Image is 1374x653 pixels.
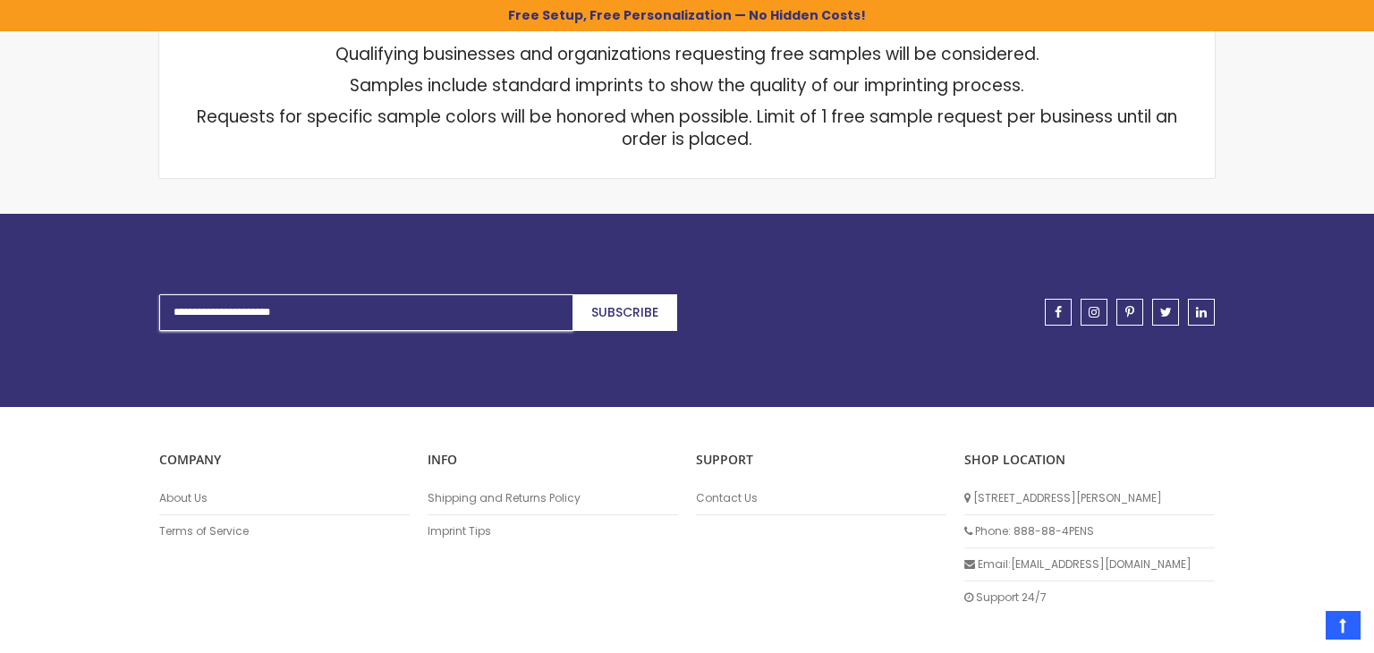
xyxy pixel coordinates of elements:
[428,452,678,469] p: INFO
[1160,306,1172,318] span: twitter
[1326,611,1361,640] a: Top
[1045,299,1072,326] a: facebook
[964,482,1215,515] li: [STREET_ADDRESS][PERSON_NAME]
[696,491,946,505] a: Contact Us
[428,491,678,505] a: Shipping and Returns Policy
[335,42,1039,66] span: Qualifying businesses and organizations requesting free samples will be considered.
[1188,299,1215,326] a: linkedin
[1196,306,1207,318] span: linkedin
[159,491,410,505] a: About Us
[591,303,658,321] span: Subscribe
[964,452,1215,469] p: SHOP LOCATION
[1152,299,1179,326] a: twitter
[964,548,1215,581] li: Email: [EMAIL_ADDRESS][DOMAIN_NAME]
[964,581,1215,614] li: Support 24/7
[159,452,410,469] p: COMPANY
[350,73,1024,98] span: Samples include standard imprints to show the quality of our imprinting process.
[1125,306,1134,318] span: pinterest
[1081,299,1107,326] a: instagram
[1116,299,1143,326] a: pinterest
[964,515,1215,548] li: Phone: 888-88-4PENS
[1055,306,1062,318] span: facebook
[428,524,678,539] a: Imprint Tips
[197,105,1177,151] span: Requests for specific sample colors will be honored when possible. Limit of 1 free sample request...
[1089,306,1099,318] span: instagram
[696,452,946,469] p: Support
[159,524,410,539] a: Terms of Service
[572,294,677,331] button: Subscribe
